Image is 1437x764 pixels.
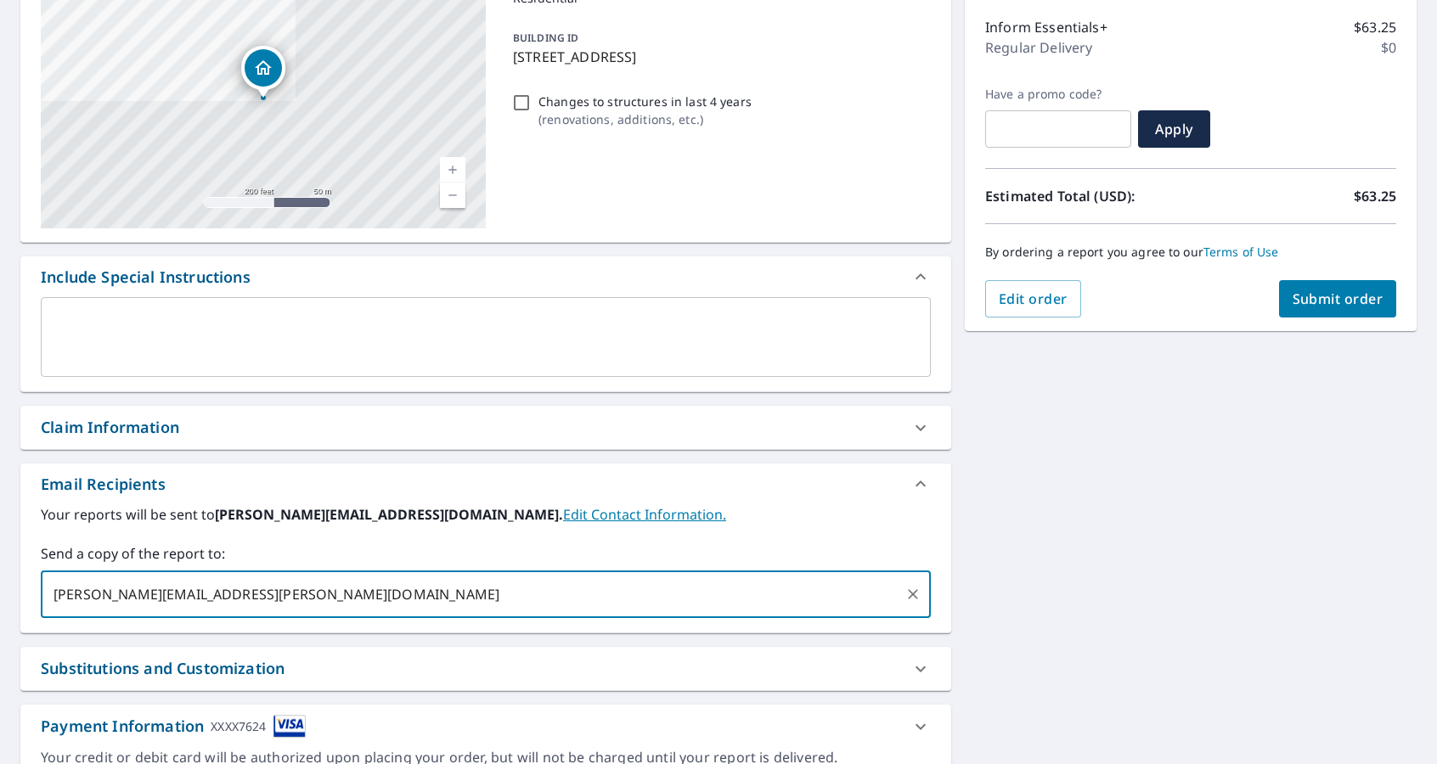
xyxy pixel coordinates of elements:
a: Terms of Use [1203,244,1279,260]
label: Your reports will be sent to [41,504,931,525]
p: $63.25 [1354,17,1396,37]
b: [PERSON_NAME][EMAIL_ADDRESS][DOMAIN_NAME]. [215,505,563,524]
button: Submit order [1279,280,1397,317]
p: $63.25 [1354,186,1396,206]
label: Have a promo code? [985,87,1131,102]
div: Include Special Instructions [20,256,951,297]
p: Regular Delivery [985,37,1092,58]
label: Send a copy of the report to: [41,543,931,564]
p: By ordering a report you agree to our [985,244,1396,260]
span: Submit order [1293,289,1383,308]
a: Current Level 17, Zoom In [440,157,465,183]
a: EditContactInfo [563,505,726,524]
div: Claim Information [20,406,951,449]
p: ( renovations, additions, etc. ) [538,110,752,128]
div: Include Special Instructions [41,266,251,289]
div: Payment InformationXXXX7624cardImage [20,705,951,748]
div: Claim Information [41,416,179,439]
a: Current Level 17, Zoom Out [440,183,465,208]
p: Changes to structures in last 4 years [538,93,752,110]
div: Dropped pin, building 1, Residential property, 24 AUBURN SPRINGS COVE SE CALGARY AB T3M2C2 [241,46,285,98]
span: Apply [1152,120,1197,138]
div: XXXX7624 [211,715,266,738]
div: Email Recipients [41,473,166,496]
button: Apply [1138,110,1210,148]
p: [STREET_ADDRESS] [513,47,924,67]
div: Substitutions and Customization [41,657,285,680]
span: Edit order [999,289,1068,308]
button: Edit order [985,280,1081,317]
p: BUILDING ID [513,31,578,45]
p: Estimated Total (USD): [985,186,1191,206]
button: Clear [901,582,925,606]
div: Payment Information [41,715,306,738]
div: Email Recipients [20,463,951,504]
img: cardImage [273,715,306,738]
p: Inform Essentials+ [985,17,1107,37]
div: Substitutions and Customization [20,647,951,690]
p: $0 [1381,37,1396,58]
